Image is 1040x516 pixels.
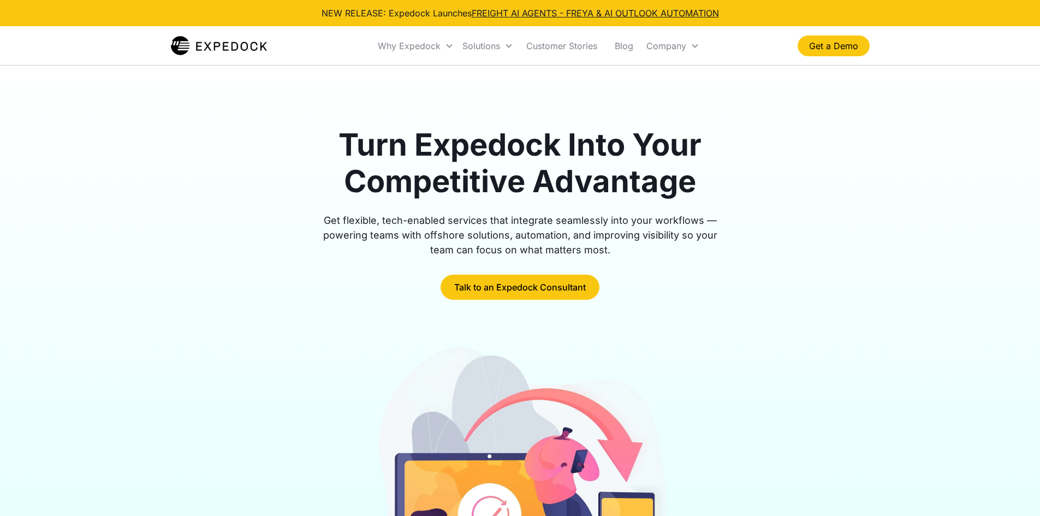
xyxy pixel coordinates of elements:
[311,213,730,257] div: Get flexible, tech-enabled services that integrate seamlessly into your workflows — powering team...
[311,127,730,200] h1: Turn Expedock Into Your Competitive Advantage
[322,7,719,20] div: NEW RELEASE: Expedock Launches
[378,40,441,51] div: Why Expedock
[642,27,704,64] div: Company
[606,27,642,64] a: Blog
[646,40,686,51] div: Company
[171,35,268,57] a: home
[798,35,870,56] a: Get a Demo
[441,275,599,300] a: Talk to an Expedock Consultant
[472,8,719,19] a: FREIGHT AI AGENTS - FREYA & AI OUTLOOK AUTOMATION
[462,40,500,51] div: Solutions
[373,27,458,64] div: Why Expedock
[518,27,606,64] a: Customer Stories
[458,27,518,64] div: Solutions
[171,35,268,57] img: Expedock Logo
